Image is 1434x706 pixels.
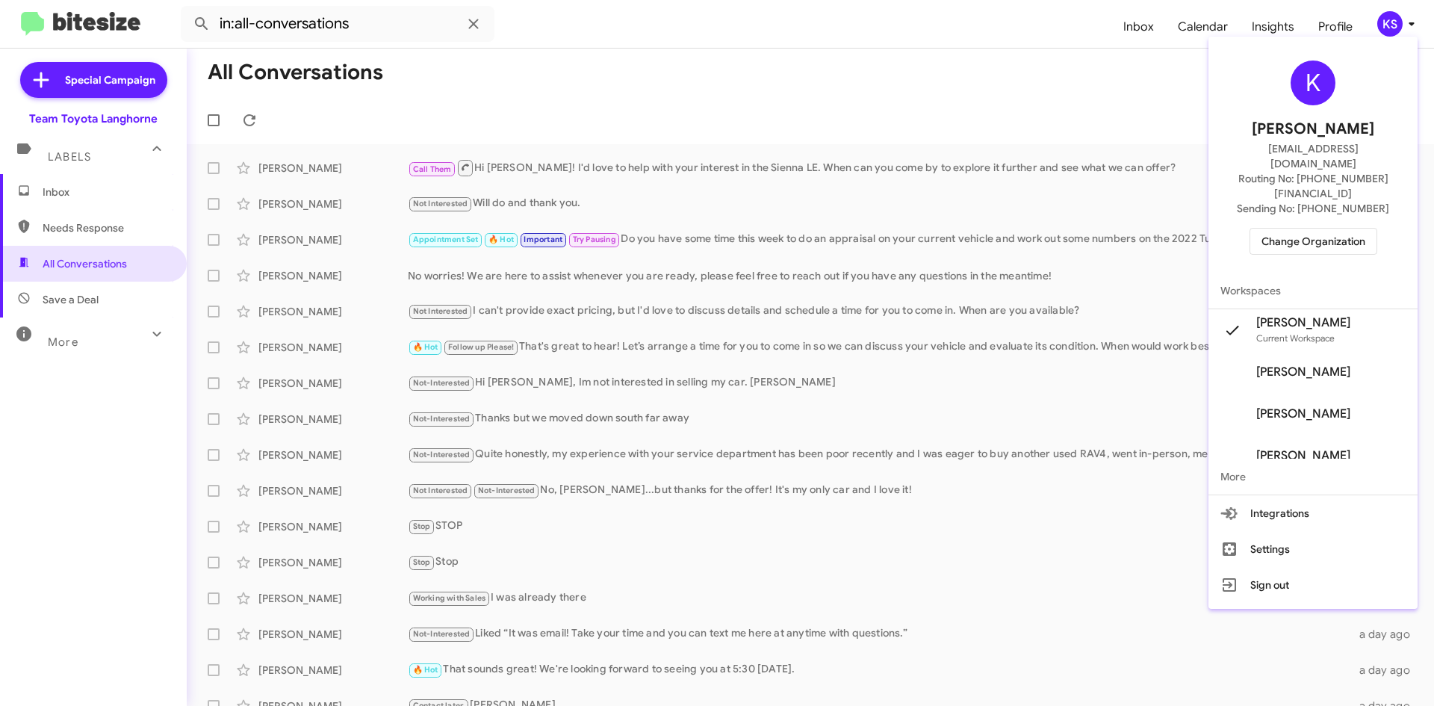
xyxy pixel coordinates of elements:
[1256,315,1350,330] span: [PERSON_NAME]
[1256,332,1335,344] span: Current Workspace
[1208,273,1418,309] span: Workspaces
[1226,141,1400,171] span: [EMAIL_ADDRESS][DOMAIN_NAME]
[1208,531,1418,567] button: Settings
[1291,61,1335,105] div: K
[1256,448,1350,463] span: [PERSON_NAME]
[1208,495,1418,531] button: Integrations
[1252,117,1374,141] span: [PERSON_NAME]
[1208,459,1418,495] span: More
[1250,228,1377,255] button: Change Organization
[1237,201,1389,216] span: Sending No: [PHONE_NUMBER]
[1208,567,1418,603] button: Sign out
[1256,406,1350,421] span: [PERSON_NAME]
[1256,365,1350,380] span: [PERSON_NAME]
[1261,229,1365,254] span: Change Organization
[1226,171,1400,201] span: Routing No: [PHONE_NUMBER][FINANCIAL_ID]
